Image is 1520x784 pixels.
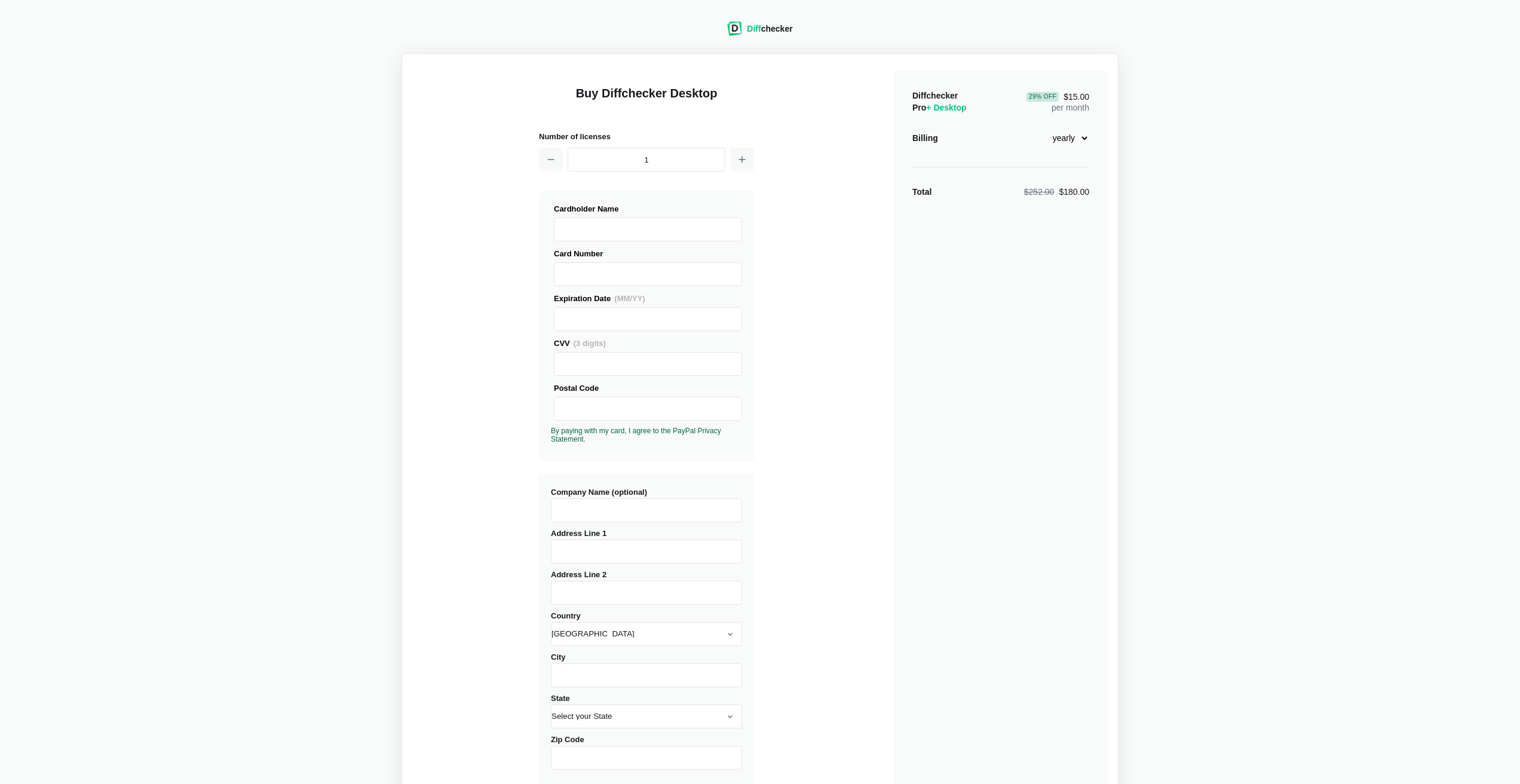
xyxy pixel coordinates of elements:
[559,353,737,375] iframe: Secure Credit Card Frame - CVV
[551,663,742,687] input: City
[912,187,931,197] strong: Total
[559,397,737,420] iframe: Secure Credit Card Frame - Postal Code
[551,611,742,646] label: Country
[727,22,742,36] img: Diffchecker logo
[551,488,742,522] label: Company Name (optional)
[1024,186,1089,198] div: $180.00
[912,132,938,144] div: Billing
[539,130,754,143] h2: Number of licenses
[551,653,742,687] label: City
[574,339,606,348] span: (3 digits)
[554,382,742,394] div: Postal Code
[747,23,792,35] div: checker
[554,292,742,305] div: Expiration Date
[551,622,742,646] select: Country
[1026,90,1089,114] div: per month
[551,694,742,728] label: State
[551,529,742,563] label: Address Line 1
[1026,92,1089,102] span: $15.00
[926,103,966,112] span: + Desktop
[554,337,742,350] div: CVV
[568,148,725,171] input: 1
[539,85,754,116] h1: Buy Diffchecker Desktop
[551,498,742,522] input: Company Name (optional)
[559,218,737,241] iframe: Secure Credit Card Frame - Cardholder Name
[559,308,737,330] iframe: Secure Credit Card Frame - Expiration Date
[554,203,742,215] div: Cardholder Name
[727,28,792,38] a: Diffchecker logoDiffchecker
[912,103,967,112] span: Pro
[551,705,742,728] select: State
[614,294,645,303] span: (MM/YY)
[551,540,742,563] input: Address Line 1
[551,746,742,770] input: Zip Code
[551,581,742,605] input: Address Line 2
[747,24,761,33] span: Diff
[559,263,737,286] iframe: Secure Credit Card Frame - Credit Card Number
[1024,187,1055,197] span: $252.00
[554,247,742,260] div: Card Number
[551,735,742,770] label: Zip Code
[912,91,958,100] span: Diffchecker
[551,570,742,605] label: Address Line 2
[551,427,721,443] a: By paying with my card, I agree to the PayPal Privacy Statement.
[1026,92,1059,102] div: 29 % Off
